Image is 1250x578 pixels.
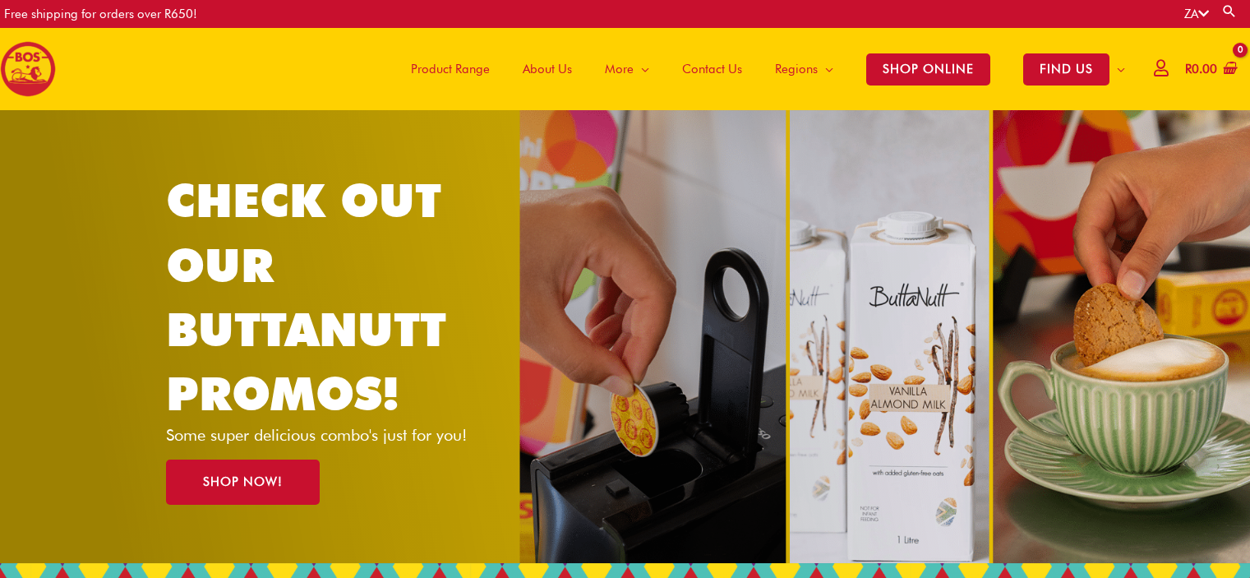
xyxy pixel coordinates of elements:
span: R [1185,62,1192,76]
span: Regions [775,44,818,94]
bdi: 0.00 [1185,62,1217,76]
a: More [588,28,666,110]
p: Some super delicious combo's just for you! [166,427,496,443]
a: CHECK OUT OUR BUTTANUTT PROMOS! [166,173,446,421]
span: SHOP ONLINE [866,53,990,86]
a: About Us [506,28,588,110]
a: ZA [1184,7,1209,21]
a: Regions [759,28,850,110]
span: About Us [523,44,572,94]
a: SHOP ONLINE [850,28,1007,110]
span: FIND US [1023,53,1109,86]
a: Product Range [394,28,506,110]
a: Contact Us [666,28,759,110]
span: Contact Us [682,44,742,94]
span: More [605,44,634,94]
a: View Shopping Cart, empty [1182,51,1238,88]
nav: Site Navigation [382,28,1142,110]
span: Product Range [411,44,490,94]
a: Search button [1221,3,1238,19]
a: SHOP NOW! [166,460,320,505]
span: SHOP NOW! [203,476,283,488]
